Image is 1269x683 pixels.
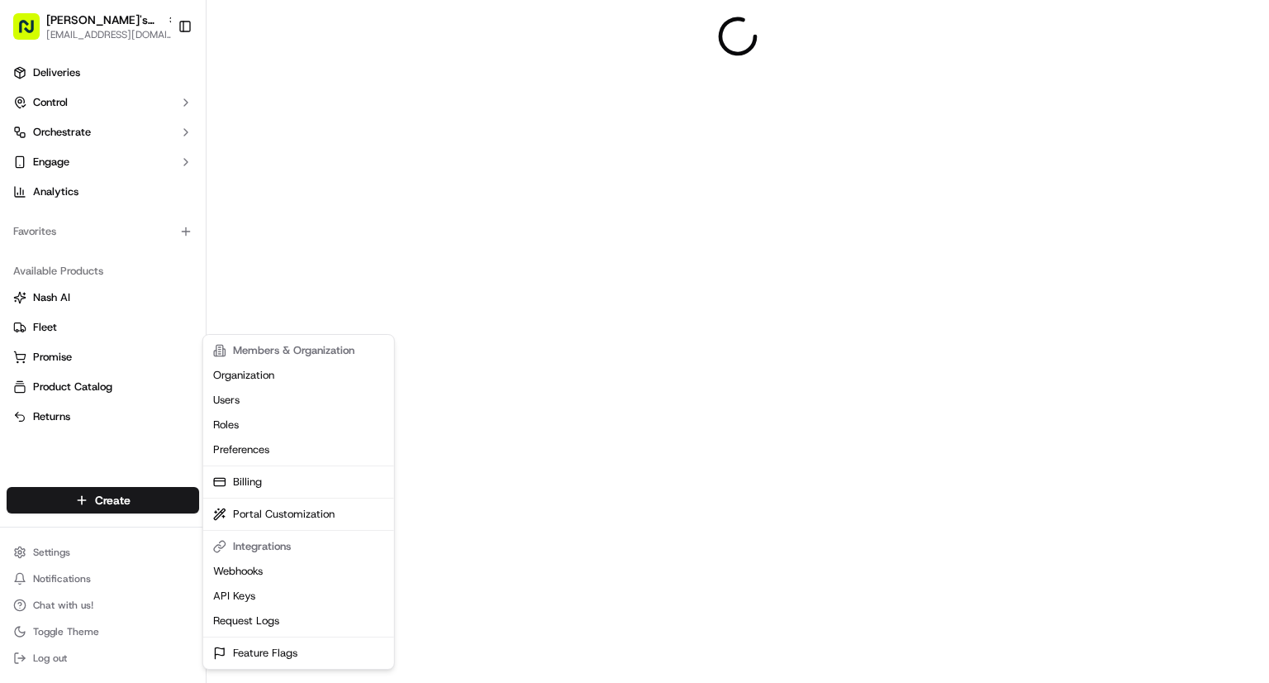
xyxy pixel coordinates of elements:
[207,338,391,363] div: Members & Organization
[33,652,67,665] span: Log out
[56,174,209,188] div: We're available if you need us!
[33,572,91,585] span: Notifications
[95,492,131,509] span: Create
[207,363,391,388] a: Organization
[46,12,160,28] span: [PERSON_NAME]'s Fast Food - [GEOGRAPHIC_DATA]
[33,125,91,140] span: Orchestrate
[17,17,50,50] img: Nash
[207,641,391,666] a: Feature Flags
[33,95,68,110] span: Control
[207,559,391,584] a: Webhooks
[33,155,69,170] span: Engage
[33,290,70,305] span: Nash AI
[7,218,199,245] div: Favorites
[164,280,200,293] span: Pylon
[33,380,112,394] span: Product Catalog
[116,279,200,293] a: Powered byPylon
[281,163,301,183] button: Start new chat
[33,546,70,559] span: Settings
[140,241,153,255] div: 💻
[33,240,126,256] span: Knowledge Base
[133,233,272,263] a: 💻API Documentation
[207,388,391,413] a: Users
[33,599,93,612] span: Chat with us!
[33,409,70,424] span: Returns
[207,437,391,462] a: Preferences
[207,534,391,559] div: Integrations
[56,158,271,174] div: Start new chat
[7,258,199,284] div: Available Products
[33,625,99,638] span: Toggle Theme
[207,470,391,494] a: Billing
[17,66,301,93] p: Welcome 👋
[10,233,133,263] a: 📗Knowledge Base
[17,158,46,188] img: 1736555255976-a54dd68f-1ca7-489b-9aae-adbdc363a1c4
[33,184,78,199] span: Analytics
[33,65,80,80] span: Deliveries
[43,107,297,124] input: Got a question? Start typing here...
[207,413,391,437] a: Roles
[156,240,265,256] span: API Documentation
[207,609,391,633] a: Request Logs
[33,350,72,365] span: Promise
[17,241,30,255] div: 📗
[207,584,391,609] a: API Keys
[46,28,178,41] span: [EMAIL_ADDRESS][DOMAIN_NAME]
[207,502,391,527] a: Portal Customization
[33,320,57,335] span: Fleet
